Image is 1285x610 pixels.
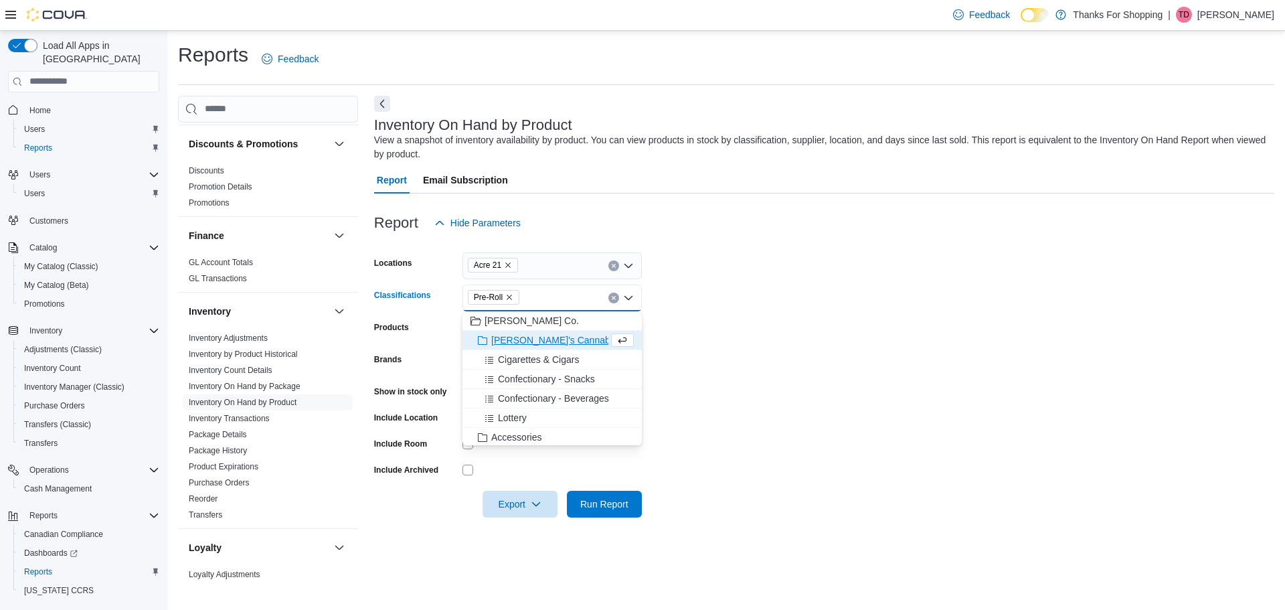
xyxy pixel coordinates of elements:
a: Inventory Count Details [189,366,272,375]
span: Operations [29,465,69,475]
label: Products [374,322,409,333]
input: Dark Mode [1021,8,1049,22]
p: | [1168,7,1171,23]
button: Inventory Manager (Classic) [13,378,165,396]
button: My Catalog (Classic) [13,257,165,276]
button: [PERSON_NAME] Co. [462,311,642,331]
button: [US_STATE] CCRS [13,581,165,600]
button: Purchase Orders [13,396,165,415]
button: Inventory [331,303,347,319]
button: Cigarettes & Cigars [462,350,642,370]
h3: Loyalty [189,541,222,554]
button: Transfers [13,434,165,453]
button: Users [3,165,165,184]
span: Dashboards [19,545,159,561]
button: Users [13,120,165,139]
span: Product Expirations [189,461,258,472]
label: Include Location [374,412,438,423]
button: Catalog [3,238,165,257]
a: Adjustments (Classic) [19,341,107,358]
span: Confectionary - Snacks [498,372,595,386]
a: Purchase Orders [189,478,250,487]
button: Remove Pre-Roll from selection in this group [505,293,513,301]
button: Operations [3,461,165,479]
span: Reports [19,140,159,156]
a: Users [19,185,50,202]
span: Confectionary - Beverages [498,392,609,405]
a: Package History [189,446,247,455]
span: Promotions [19,296,159,312]
h3: Finance [189,229,224,242]
span: Cash Management [19,481,159,497]
a: Product Expirations [189,462,258,471]
span: Inventory Manager (Classic) [24,382,124,392]
a: Feedback [256,46,324,72]
span: GL Transactions [189,273,247,284]
span: Purchase Orders [19,398,159,414]
span: Pre-Roll [468,290,519,305]
button: Cash Management [13,479,165,498]
span: Users [24,167,159,183]
span: Feedback [278,52,319,66]
span: Transfers (Classic) [24,419,91,430]
a: Dashboards [13,544,165,562]
span: Promotions [189,198,230,208]
h3: Inventory [189,305,231,318]
a: Feedback [948,1,1015,28]
span: [US_STATE] CCRS [24,585,94,596]
button: Next [374,96,390,112]
span: TD [1179,7,1189,23]
button: Users [24,167,56,183]
span: Customers [29,216,68,226]
span: Washington CCRS [19,583,159,599]
button: Loyalty [189,541,329,554]
a: Reorder [189,494,218,504]
span: Users [19,121,159,137]
a: Package Details [189,430,247,439]
button: Inventory [189,305,329,318]
button: Reports [13,139,165,157]
span: Transfers [19,435,159,451]
span: My Catalog (Beta) [19,277,159,293]
span: Report [377,167,407,194]
button: Transfers (Classic) [13,415,165,434]
span: [PERSON_NAME] Co. [485,314,579,327]
a: Inventory On Hand by Package [189,382,301,391]
div: Finance [178,254,358,292]
button: Inventory [3,321,165,340]
button: Finance [331,228,347,244]
span: Pre-Roll [474,291,503,304]
button: Hide Parameters [429,210,526,236]
span: Inventory [24,323,159,339]
div: Discounts & Promotions [178,163,358,216]
a: Inventory On Hand by Product [189,398,296,407]
a: Inventory by Product Historical [189,350,298,359]
a: Purchase Orders [19,398,90,414]
button: Confectionary - Beverages [462,389,642,408]
a: Loyalty Adjustments [189,570,260,579]
span: Cigarettes & Cigars [498,353,579,366]
span: Run Report [580,498,628,511]
a: Canadian Compliance [19,526,108,542]
img: Cova [27,8,87,21]
span: Acre 21 [468,258,518,273]
span: Home [24,102,159,119]
p: Thanks For Shopping [1073,7,1163,23]
span: Promotions [24,299,65,309]
span: Customers [24,212,159,229]
a: Customers [24,213,74,229]
label: Show in stock only [374,386,447,397]
span: Users [24,124,45,135]
button: Reports [13,562,165,581]
button: Users [13,184,165,203]
span: Reports [29,510,58,521]
div: Inventory [178,330,358,528]
span: Export [491,491,549,518]
h3: Discounts & Promotions [189,137,298,151]
button: Canadian Compliance [13,525,165,544]
a: Cash Management [19,481,97,497]
a: Inventory Manager (Classic) [19,379,130,395]
span: Email Subscription [423,167,508,194]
